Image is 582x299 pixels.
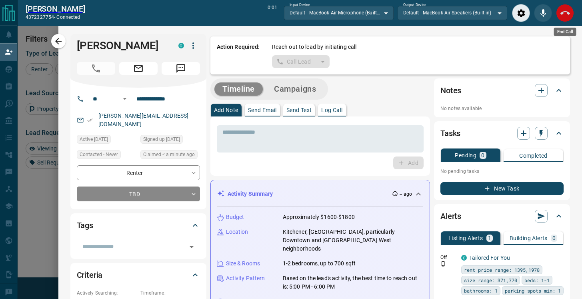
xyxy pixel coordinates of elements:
[283,213,355,221] p: Approximately $1600-$1800
[455,153,476,158] p: Pending
[284,6,394,20] div: Default - MacBook Air Microphone (Built-in)
[464,266,540,274] span: rent price range: 1395,1978
[469,255,510,261] a: Tailored For You
[226,274,265,283] p: Activity Pattern
[162,62,200,75] span: Message
[178,43,184,48] div: condos.ca
[143,135,180,143] span: Signed up [DATE]
[226,213,244,221] p: Budget
[226,259,260,268] p: Size & Rooms
[56,14,80,20] span: connected
[440,81,564,100] div: Notes
[77,187,200,201] div: TBD
[440,254,456,261] p: Off
[552,235,556,241] p: 0
[461,255,467,261] div: condos.ca
[80,151,118,159] span: Contacted - Never
[140,150,200,161] div: Sat Sep 13 2025
[120,94,130,104] button: Open
[268,4,277,22] p: 0:01
[283,228,424,253] p: Kitchener, [GEOGRAPHIC_DATA], particularly Downtown and [GEOGRAPHIC_DATA] West neighborhoods
[440,210,461,223] h2: Alerts
[98,112,189,127] a: [PERSON_NAME][EMAIL_ADDRESS][DOMAIN_NAME]
[448,235,483,241] p: Listing Alerts
[290,2,310,8] label: Input Device
[440,207,564,226] div: Alerts
[440,124,564,143] div: Tasks
[77,135,136,146] div: Mon Sep 08 2025
[80,135,108,143] span: Active [DATE]
[77,62,115,75] span: Call
[403,2,426,8] label: Output Device
[87,117,93,123] svg: Email Verified
[272,43,357,51] p: Reach out to lead by initiating call
[217,43,260,68] p: Action Required:
[77,265,200,285] div: Criteria
[119,62,158,75] span: Email
[440,84,461,97] h2: Notes
[510,235,548,241] p: Building Alerts
[440,165,564,177] p: No pending tasks
[440,182,564,195] button: New Task
[217,187,424,201] div: Activity Summary-- ago
[519,153,548,159] p: Completed
[26,4,85,14] h2: [PERSON_NAME]
[77,219,93,232] h2: Tags
[226,228,248,236] p: Location
[77,39,166,52] h1: [PERSON_NAME]
[266,82,324,96] button: Campaigns
[186,241,197,253] button: Open
[286,107,312,113] p: Send Text
[440,261,446,267] svg: Push Notification Only
[464,276,517,284] span: size range: 371,770
[77,269,103,281] h2: Criteria
[228,190,273,198] p: Activity Summary
[143,151,195,159] span: Claimed < a minute ago
[524,276,550,284] span: beds: 1-1
[556,4,574,22] div: End Call
[554,28,576,36] div: End Call
[248,107,277,113] p: Send Email
[77,216,200,235] div: Tags
[481,153,484,158] p: 0
[398,6,507,20] div: Default - MacBook Air Speakers (Built-in)
[512,4,530,22] div: Audio Settings
[140,135,200,146] div: Tue Jun 10 2025
[534,4,552,22] div: Mute
[26,14,85,21] p: 4372327754 -
[505,287,561,295] span: parking spots min: 1
[321,107,342,113] p: Log Call
[400,191,412,198] p: -- ago
[214,82,263,96] button: Timeline
[77,289,136,297] p: Actively Searching:
[464,287,498,295] span: bathrooms: 1
[440,105,564,112] p: No notes available
[440,127,460,140] h2: Tasks
[272,55,330,68] div: split button
[283,274,424,291] p: Based on the lead's activity, the best time to reach out is: 5:00 PM - 6:00 PM
[214,107,238,113] p: Add Note
[283,259,356,268] p: 1-2 bedrooms, up to 700 sqft
[77,165,200,180] div: Renter
[488,235,491,241] p: 1
[140,289,200,297] p: Timeframe:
